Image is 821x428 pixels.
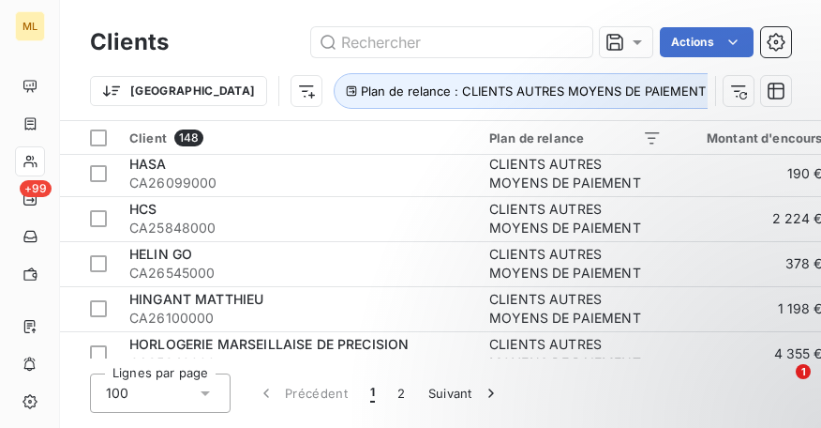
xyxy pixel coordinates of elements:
button: 1 [359,374,386,413]
span: CA25848000 [129,219,467,237]
button: 2 [386,374,416,413]
input: Rechercher [311,27,592,57]
span: HELIN GO [129,246,192,262]
span: HORLOGERIE MARSEILLAISE DE PRECISION [129,336,409,352]
iframe: Intercom notifications message [446,246,821,377]
div: CLIENTS AUTRES MOYENS DE PAIEMENT [489,155,662,192]
span: HASA [129,156,167,172]
button: Plan de relance : CLIENTS AUTRES MOYENS DE PAIEMENT [334,73,740,109]
iframe: Intercom live chat [757,364,802,409]
div: CLIENTS AUTRES MOYENS DE PAIEMENT [489,200,662,237]
span: +99 [20,180,52,197]
button: [GEOGRAPHIC_DATA] [90,76,267,106]
span: CA25849000 [129,354,467,373]
span: Client [129,130,167,145]
div: Plan de relance [489,130,662,145]
button: Précédent [246,374,359,413]
div: CLIENTS AUTRES MOYENS DE PAIEMENT [489,245,662,283]
span: 100 [106,384,128,403]
span: 1 [370,384,375,403]
span: 1 [796,364,811,379]
span: CA26545000 [129,264,467,283]
span: 148 [174,130,203,146]
button: Suivant [417,374,512,413]
span: Plan de relance : CLIENTS AUTRES MOYENS DE PAIEMENT [361,84,706,99]
h3: Clients [90,25,169,59]
span: CA26100000 [129,309,467,328]
div: ML [15,11,45,41]
span: HCS [129,201,157,217]
span: HINGANT MATTHIEU [129,291,263,307]
span: CA26099000 [129,174,467,192]
button: Actions [660,27,754,57]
